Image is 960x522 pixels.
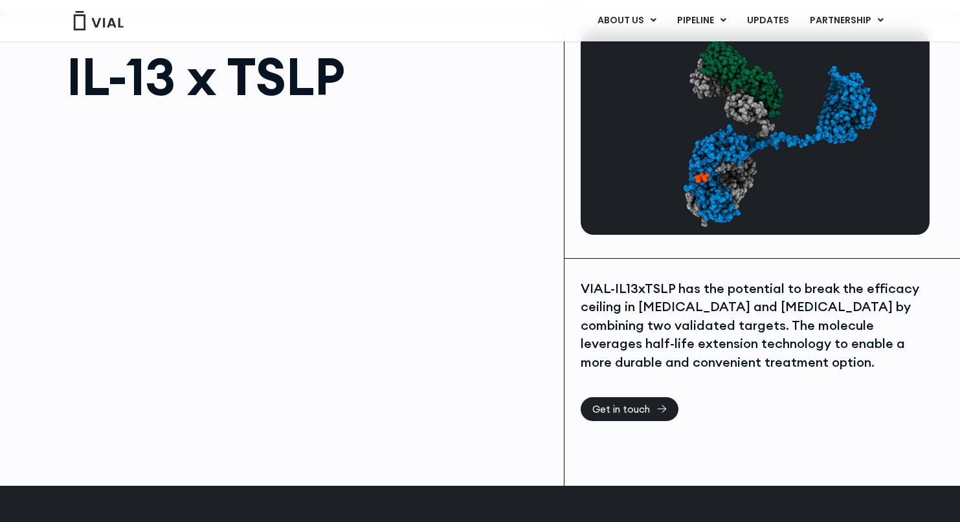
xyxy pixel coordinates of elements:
[799,10,894,32] a: PARTNERSHIPMenu Toggle
[667,10,736,32] a: PIPELINEMenu Toggle
[592,404,650,414] span: Get in touch
[73,11,124,30] img: Vial Logo
[67,50,552,102] h1: IL-13 x TSLP
[581,397,678,421] a: Get in touch
[581,279,926,372] div: VIAL-IL13xTSLP has the potential to break the efficacy ceiling in [MEDICAL_DATA] and [MEDICAL_DAT...
[587,10,666,32] a: ABOUT USMenu Toggle
[737,10,799,32] a: UPDATES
